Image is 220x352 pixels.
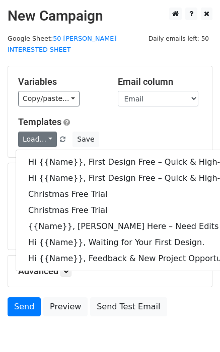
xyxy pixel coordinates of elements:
button: Save [72,132,99,147]
h2: New Campaign [8,8,212,25]
a: Load... [18,132,57,147]
a: Daily emails left: 50 [145,35,212,42]
h5: Email column [118,76,202,87]
a: Preview [43,297,88,316]
a: Send Test Email [90,297,167,316]
h5: Variables [18,76,103,87]
span: Daily emails left: 50 [145,33,212,44]
a: Send [8,297,41,316]
a: 50 [PERSON_NAME] INTERESTED SHEET [8,35,116,54]
small: Google Sheet: [8,35,116,54]
a: Templates [18,116,61,127]
a: Copy/paste... [18,91,80,106]
iframe: Chat Widget [170,304,220,352]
